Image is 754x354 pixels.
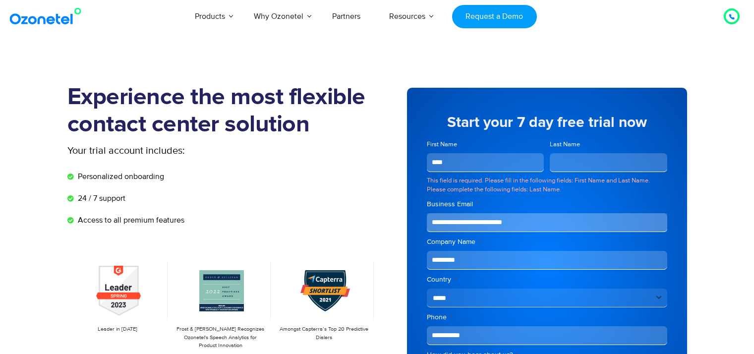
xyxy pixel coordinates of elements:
[427,140,544,149] label: First Name
[67,143,303,158] p: Your trial account includes:
[175,325,266,350] p: Frost & [PERSON_NAME] Recognizes Ozonetel's Speech Analytics for Product Innovation
[427,176,667,194] div: This field is required. Please fill in the following fields: First Name and Last Name. Please com...
[67,84,377,138] h1: Experience the most flexible contact center solution
[75,192,125,204] span: 24 / 7 support
[427,237,667,247] label: Company Name
[72,325,163,334] p: Leader in [DATE]
[427,312,667,322] label: Phone
[279,325,369,342] p: Amongst Capterra’s Top 20 Predictive Dialers
[427,199,667,209] label: Business Email
[427,275,667,285] label: Country
[427,115,667,130] h5: Start your 7 day free trial now
[75,214,184,226] span: Access to all premium features
[452,5,537,28] a: Request a Demo
[550,140,667,149] label: Last Name
[75,171,164,182] span: Personalized onboarding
